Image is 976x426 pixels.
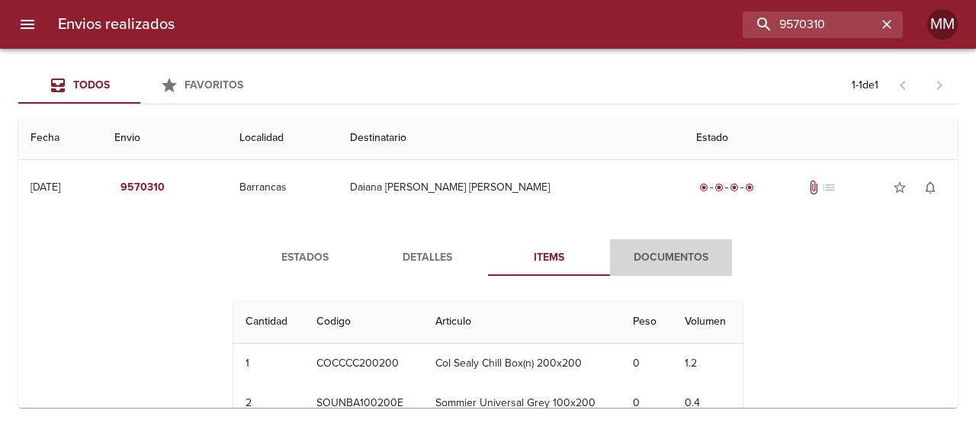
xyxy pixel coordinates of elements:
[423,383,621,423] td: Sommier Universal Grey 100x200
[227,160,338,215] td: Barrancas
[497,248,601,267] span: Items
[927,9,958,40] div: MM
[244,239,732,276] div: Tabs detalle de guia
[18,67,262,104] div: Tabs Envios
[9,6,46,43] button: menu
[253,248,357,267] span: Estados
[423,344,621,383] td: Col Sealy Chill Box(n) 200x200
[915,172,945,203] button: Activar notificaciones
[852,78,878,93] p: 1 - 1 de 1
[621,383,672,423] td: 0
[304,383,423,423] td: SOUNBA100200E
[923,180,938,195] span: notifications_none
[821,180,836,195] span: No tiene pedido asociado
[233,383,304,423] td: 2
[673,300,743,344] th: Volumen
[338,117,684,160] th: Destinatario
[233,344,304,383] td: 1
[185,78,243,91] span: Favoritos
[884,77,921,92] span: Pagina anterior
[73,78,110,91] span: Todos
[18,117,102,160] th: Fecha
[621,344,672,383] td: 0
[730,183,739,192] span: radio_button_checked
[114,174,171,202] button: 9570310
[621,300,672,344] th: Peso
[892,180,907,195] span: star_border
[338,160,684,215] td: Daiana [PERSON_NAME] [PERSON_NAME]
[745,183,754,192] span: radio_button_checked
[743,11,877,38] input: buscar
[304,300,423,344] th: Codigo
[806,180,821,195] span: Tiene documentos adjuntos
[120,178,165,197] em: 9570310
[233,300,743,423] table: Tabla de Items
[699,183,708,192] span: radio_button_checked
[102,117,227,160] th: Envio
[58,12,175,37] h6: Envios realizados
[673,383,743,423] td: 0.4
[375,248,479,267] span: Detalles
[233,300,304,344] th: Cantidad
[304,344,423,383] td: COCCCC200200
[927,9,958,40] div: Abrir información de usuario
[673,344,743,383] td: 1.2
[423,300,621,344] th: Articulo
[30,181,60,194] div: [DATE]
[619,248,723,267] span: Documentos
[921,67,958,104] span: Pagina siguiente
[696,180,757,195] div: Entregado
[714,183,724,192] span: radio_button_checked
[684,117,958,160] th: Estado
[227,117,338,160] th: Localidad
[884,172,915,203] button: Agregar a favoritos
